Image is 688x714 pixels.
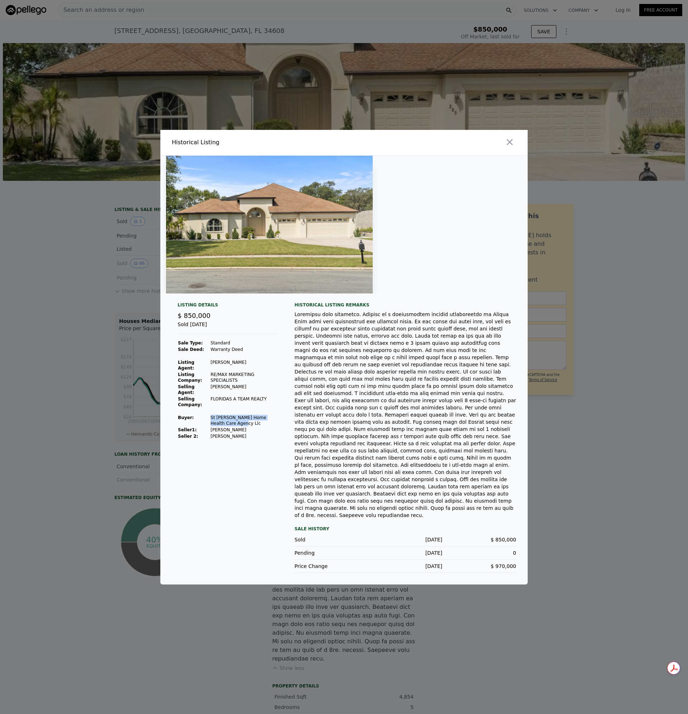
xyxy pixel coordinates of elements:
[178,302,277,311] div: Listing Details
[166,156,373,293] img: Property Img
[294,563,368,570] div: Price Change
[294,302,516,308] div: Historical Listing remarks
[368,549,442,556] div: [DATE]
[178,372,202,383] strong: Listing Company:
[172,138,341,147] div: Historical Listing
[178,434,198,439] strong: Seller 2:
[210,359,277,371] td: [PERSON_NAME]
[294,536,368,543] div: Sold
[210,384,277,396] td: [PERSON_NAME]
[178,360,194,371] strong: Listing Agent:
[294,525,516,533] div: Sale History
[178,384,194,395] strong: Selling Agent:
[368,536,442,543] div: [DATE]
[178,427,197,432] strong: Seller 1 :
[210,340,277,346] td: Standard
[178,415,194,420] strong: Buyer :
[178,312,211,319] span: $ 850,000
[210,427,277,433] td: [PERSON_NAME]
[178,347,204,352] strong: Sale Deed:
[491,537,516,542] span: $ 850,000
[368,563,442,570] div: [DATE]
[442,549,516,556] div: 0
[294,311,516,519] div: Loremipsu dolo sitametco. Adipisc el s doeiusmodtem incidid utlaboreetdo ma Aliqua Enim admi veni...
[210,414,277,427] td: St [PERSON_NAME] Home Health Care Agency Llc
[210,371,277,384] td: RE/MAX MARKETING SPECIALISTS
[178,321,277,334] div: Sold [DATE]
[178,396,202,407] strong: Selling Company:
[294,549,368,556] div: Pending
[178,340,203,346] strong: Sale Type:
[210,396,277,408] td: FLORIDAS A TEAM REALTY
[210,433,277,440] td: [PERSON_NAME]
[210,346,277,353] td: Warranty Deed
[491,563,516,569] span: $ 970,000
